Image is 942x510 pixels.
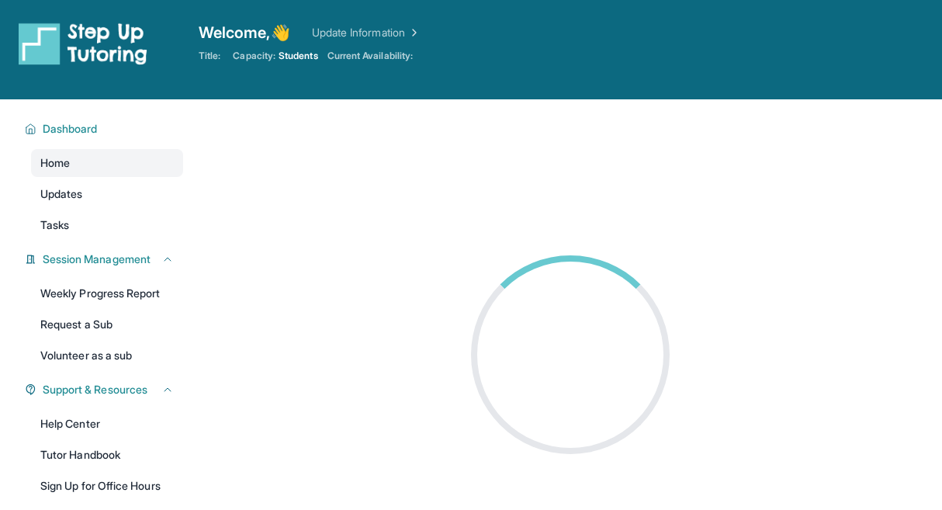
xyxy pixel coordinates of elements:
[31,342,183,369] a: Volunteer as a sub
[31,472,183,500] a: Sign Up for Office Hours
[43,382,147,397] span: Support & Resources
[40,217,69,233] span: Tasks
[31,311,183,338] a: Request a Sub
[31,211,183,239] a: Tasks
[40,155,70,171] span: Home
[40,186,83,202] span: Updates
[31,149,183,177] a: Home
[36,121,174,137] button: Dashboard
[43,252,151,267] span: Session Management
[31,441,183,469] a: Tutor Handbook
[233,50,275,62] span: Capacity:
[405,25,421,40] img: Chevron Right
[31,279,183,307] a: Weekly Progress Report
[36,382,174,397] button: Support & Resources
[19,22,147,65] img: logo
[31,180,183,208] a: Updates
[327,50,413,62] span: Current Availability:
[279,50,318,62] span: Students
[36,252,174,267] button: Session Management
[43,121,98,137] span: Dashboard
[199,22,290,43] span: Welcome, 👋
[199,50,220,62] span: Title:
[31,410,183,438] a: Help Center
[312,25,421,40] a: Update Information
